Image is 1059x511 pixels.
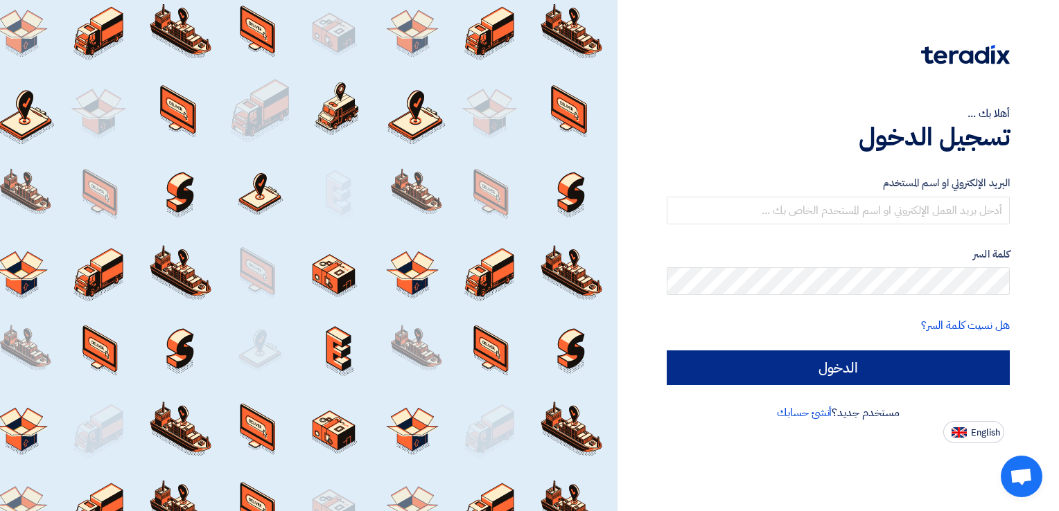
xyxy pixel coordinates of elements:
div: Open chat [1001,456,1042,497]
button: English [943,421,1004,443]
h1: تسجيل الدخول [667,122,1010,152]
label: البريد الإلكتروني او اسم المستخدم [667,175,1010,191]
a: أنشئ حسابك [777,404,832,421]
img: Teradix logo [921,45,1010,64]
input: أدخل بريد العمل الإلكتروني او اسم المستخدم الخاص بك ... [667,197,1010,224]
img: en-US.png [952,427,967,438]
label: كلمة السر [667,246,1010,262]
input: الدخول [667,350,1010,385]
a: هل نسيت كلمة السر؟ [921,317,1010,334]
span: English [971,428,1000,438]
div: مستخدم جديد؟ [667,404,1010,421]
div: أهلا بك ... [667,105,1010,122]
